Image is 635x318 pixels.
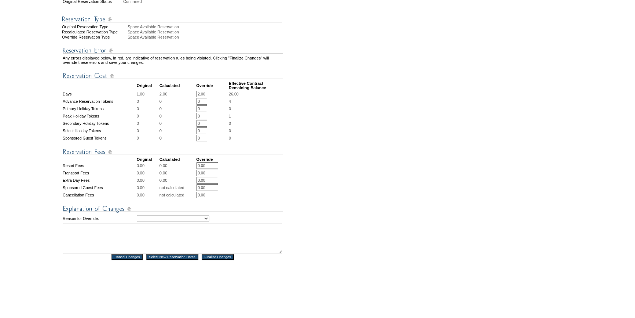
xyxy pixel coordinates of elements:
td: 0.00 [137,162,159,169]
span: 0 [229,129,231,133]
td: Resort Fees [63,162,136,169]
td: 0.00 [159,177,195,184]
td: 0.00 [159,170,195,176]
td: Override [196,81,228,90]
span: 0 [229,136,231,140]
input: Finalize Changes [202,254,234,260]
td: Select Holiday Tokens [63,127,136,134]
td: Transport Fees [63,170,136,176]
div: Space Available Reservation [128,30,283,34]
span: 1 [229,114,231,118]
span: 26.00 [229,92,239,96]
input: Cancel Changes [111,254,143,260]
td: Original [137,157,159,162]
td: 0.00 [137,177,159,184]
td: Effective Contract Remaining Balance [229,81,283,90]
td: Reason for Override: [63,214,136,223]
td: 0.00 [137,184,159,191]
td: 0 [159,113,195,119]
td: 0 [137,120,159,127]
span: 0 [229,121,231,126]
td: 0 [137,105,159,112]
td: 0 [137,98,159,105]
input: Select New Reservation Dates [146,254,198,260]
td: Calculated [159,157,195,162]
td: Override [196,157,228,162]
img: Reservation Type [62,15,282,24]
td: 0 [137,135,159,141]
div: Space Available Reservation [128,35,283,39]
td: not calculated [159,192,195,198]
td: 0 [159,135,195,141]
td: Original [137,81,159,90]
td: 1.00 [137,91,159,97]
div: Original Reservation Type [62,25,127,29]
td: 0.00 [137,170,159,176]
td: Secondary Holiday Tokens [63,120,136,127]
td: Sponsored Guest Tokens [63,135,136,141]
td: 0 [137,113,159,119]
div: Recalculated Reservation Type [62,30,127,34]
td: 0.00 [159,162,195,169]
td: Advance Reservation Tokens [63,98,136,105]
img: Reservation Cost [63,71,283,80]
img: Explanation of Changes [63,204,283,213]
td: 0 [159,98,195,105]
span: 4 [229,99,231,104]
td: 0 [159,127,195,134]
div: Space Available Reservation [128,25,283,29]
td: 0 [159,120,195,127]
span: 0 [229,106,231,111]
td: Primary Holiday Tokens [63,105,136,112]
td: Peak Holiday Tokens [63,113,136,119]
td: 0 [137,127,159,134]
div: Override Reservation Type [62,35,127,39]
img: Reservation Errors [63,46,283,55]
td: not calculated [159,184,195,191]
td: Any errors displayed below, in red, are indicative of reservation rules being violated. Clicking ... [63,56,283,65]
td: Days [63,91,136,97]
img: Reservation Fees [63,147,283,156]
td: Extra Day Fees [63,177,136,184]
td: Sponsored Guest Fees [63,184,136,191]
td: Cancellation Fees [63,192,136,198]
td: 0 [159,105,195,112]
td: 0.00 [137,192,159,198]
td: 2.00 [159,91,195,97]
td: Calculated [159,81,195,90]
